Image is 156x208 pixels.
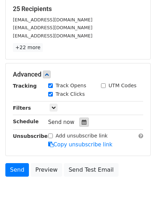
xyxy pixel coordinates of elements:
label: Add unsubscribe link [56,132,108,140]
label: Track Clicks [56,90,85,98]
label: Track Opens [56,82,86,89]
a: Send Test Email [64,163,118,177]
iframe: Chat Widget [120,174,156,208]
a: Send [5,163,29,177]
small: [EMAIL_ADDRESS][DOMAIN_NAME] [13,33,92,38]
a: Preview [31,163,62,177]
small: [EMAIL_ADDRESS][DOMAIN_NAME] [13,17,92,22]
h5: Advanced [13,71,143,78]
strong: Unsubscribe [13,133,48,139]
a: +22 more [13,43,43,52]
small: [EMAIL_ADDRESS][DOMAIN_NAME] [13,25,92,30]
strong: Tracking [13,83,37,89]
strong: Schedule [13,119,39,124]
span: Send now [48,119,75,125]
strong: Filters [13,105,31,111]
label: UTM Codes [109,82,136,89]
h5: 25 Recipients [13,5,143,13]
a: Copy unsubscribe link [48,141,112,148]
